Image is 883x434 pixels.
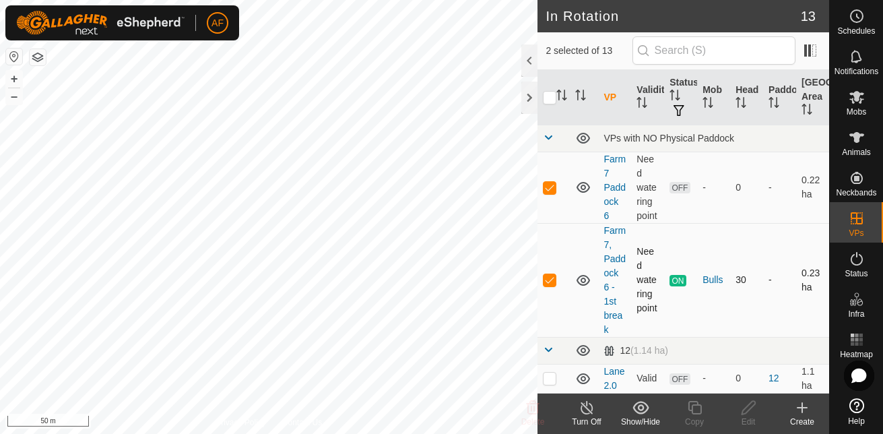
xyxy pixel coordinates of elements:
[603,366,624,391] a: Lane 2.0
[631,70,664,125] th: Validity
[796,70,829,125] th: [GEOGRAPHIC_DATA] Area
[735,99,746,110] p-sorticon: Activate to sort
[763,70,796,125] th: Paddock
[282,416,322,429] a: Contact Us
[730,223,763,337] td: 30
[721,416,775,428] div: Edit
[845,270,868,278] span: Status
[560,416,614,428] div: Turn Off
[730,70,763,125] th: Head
[763,223,796,337] td: -
[614,416,667,428] div: Show/Hide
[546,8,800,24] h2: In Rotation
[632,36,795,65] input: Search (S)
[598,70,631,125] th: VP
[603,133,824,144] div: VPs with NO Physical Paddock
[630,345,668,356] span: (1.14 ha)
[775,416,829,428] div: Create
[631,223,664,337] td: Need watering point
[796,152,829,223] td: 0.22 ha
[842,148,871,156] span: Animals
[211,16,224,30] span: AF
[6,49,22,65] button: Reset Map
[830,393,883,431] a: Help
[730,364,763,393] td: 0
[802,106,812,117] p-sorticon: Activate to sort
[702,273,725,287] div: Bulls
[6,88,22,104] button: –
[835,67,878,75] span: Notifications
[796,364,829,393] td: 1.1 ha
[636,99,647,110] p-sorticon: Activate to sort
[669,182,690,193] span: OFF
[849,229,863,237] span: VPs
[702,181,725,195] div: -
[669,373,690,385] span: OFF
[575,92,586,102] p-sorticon: Activate to sort
[556,92,567,102] p-sorticon: Activate to sort
[16,11,185,35] img: Gallagher Logo
[30,49,46,65] button: Map Layers
[836,189,876,197] span: Neckbands
[847,108,866,116] span: Mobs
[664,70,697,125] th: Status
[768,373,779,383] a: 12
[603,345,668,356] div: 12
[840,350,873,359] span: Heatmap
[216,416,266,429] a: Privacy Policy
[603,225,626,335] a: Farm 7, Paddock 6 - 1st break
[768,99,779,110] p-sorticon: Activate to sort
[730,152,763,223] td: 0
[848,417,865,425] span: Help
[796,223,829,337] td: 0.23 ha
[801,6,816,26] span: 13
[669,92,680,102] p-sorticon: Activate to sort
[837,27,875,35] span: Schedules
[702,371,725,385] div: -
[6,71,22,87] button: +
[631,364,664,393] td: Valid
[631,152,664,223] td: Need watering point
[702,99,713,110] p-sorticon: Activate to sort
[667,416,721,428] div: Copy
[763,152,796,223] td: -
[848,310,864,318] span: Infra
[697,70,730,125] th: Mob
[546,44,632,58] span: 2 selected of 13
[603,154,626,221] a: Farm 7 Paddock 6
[669,275,686,286] span: ON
